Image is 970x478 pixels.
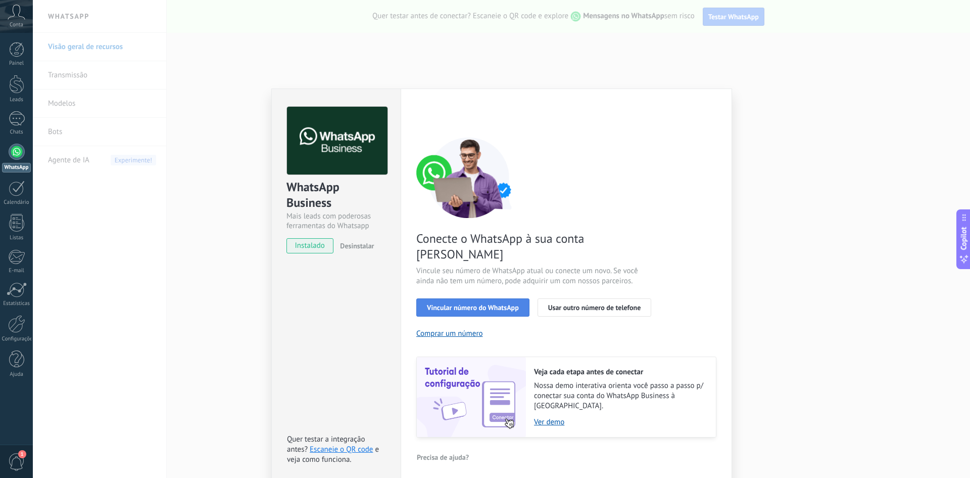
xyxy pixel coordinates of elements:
[2,300,31,307] div: Estatísticas
[416,231,657,262] span: Conecte o WhatsApp à sua conta [PERSON_NAME]
[286,179,386,211] div: WhatsApp Business
[548,304,641,311] span: Usar outro número de telefone
[286,211,386,231] div: Mais leads com poderosas ferramentas do Whatsapp
[2,97,31,103] div: Leads
[2,129,31,136] div: Chats
[310,445,373,454] a: Escaneie o QR code
[534,417,706,427] a: Ver demo
[340,241,374,250] span: Desinstalar
[18,450,26,458] span: 1
[416,298,529,317] button: Vincular número do WhatsApp
[2,268,31,274] div: E-mail
[534,367,706,377] h2: Veja cada etapa antes de conectar
[2,60,31,67] div: Painel
[416,266,657,286] span: Vincule seu número de WhatsApp atual ou conecte um novo. Se você ainda não tem um número, pode ad...
[10,22,23,28] span: Conta
[2,163,31,172] div: WhatsApp
[427,304,519,311] span: Vincular número do WhatsApp
[2,371,31,378] div: Ajuda
[2,199,31,206] div: Calendário
[2,336,31,342] div: Configurações
[2,235,31,241] div: Listas
[416,137,522,218] img: connect number
[287,107,387,175] img: logo_main.png
[538,298,652,317] button: Usar outro número de telefone
[287,445,379,464] span: e veja como funciona.
[417,454,469,461] span: Precisa de ajuda?
[287,238,333,253] span: instalado
[336,238,374,253] button: Desinstalar
[534,381,706,411] span: Nossa demo interativa orienta você passo a passo p/ conectar sua conta do WhatsApp Business à [GE...
[416,450,469,465] button: Precisa de ajuda?
[287,434,365,454] span: Quer testar a integração antes?
[959,227,969,250] span: Copilot
[416,329,483,338] button: Comprar um número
